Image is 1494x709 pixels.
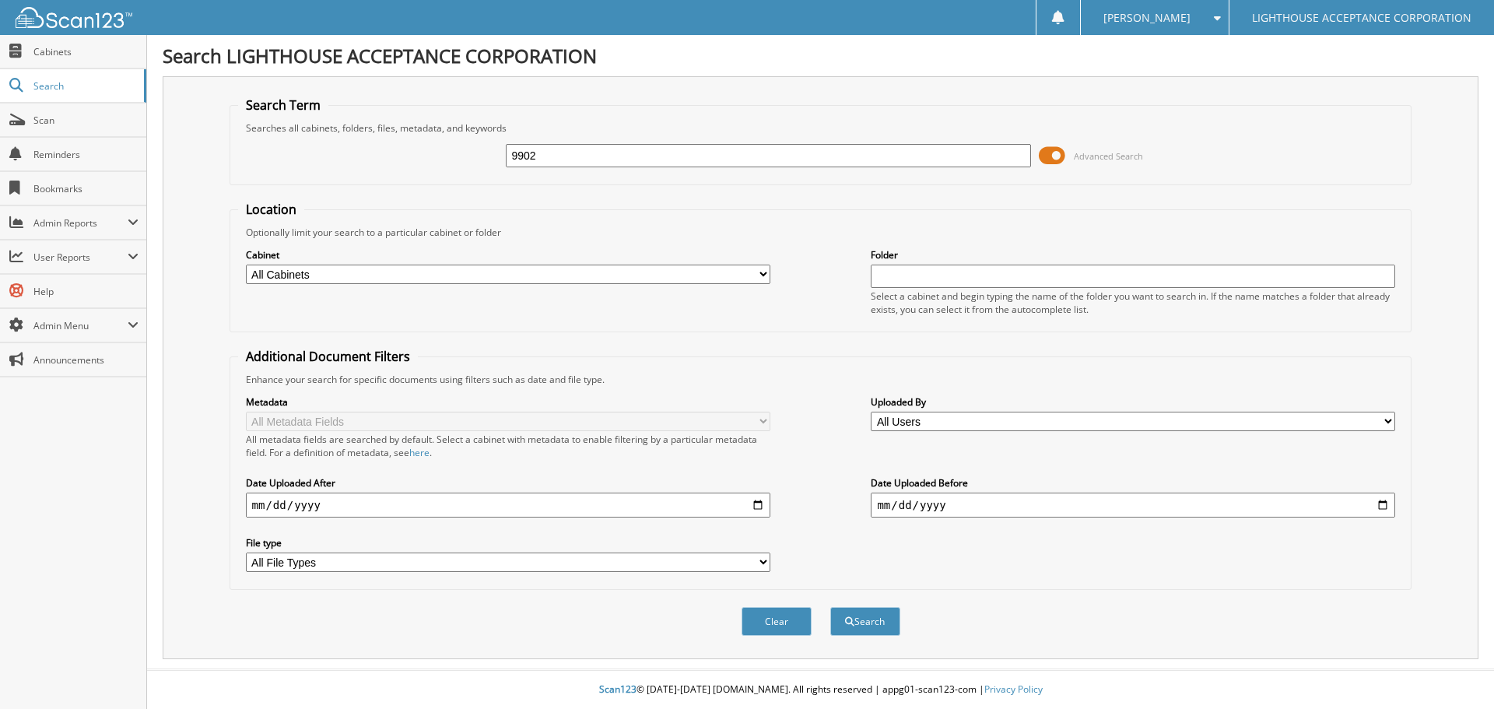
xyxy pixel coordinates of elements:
label: Metadata [246,395,770,409]
a: here [409,446,430,459]
span: Help [33,285,139,298]
div: Optionally limit your search to a particular cabinet or folder [238,226,1404,239]
h1: Search LIGHTHOUSE ACCEPTANCE CORPORATION [163,43,1478,68]
span: [PERSON_NAME] [1103,13,1191,23]
label: Uploaded By [871,395,1395,409]
div: © [DATE]-[DATE] [DOMAIN_NAME]. All rights reserved | appg01-scan123-com | [147,671,1494,709]
legend: Additional Document Filters [238,348,418,365]
input: end [871,493,1395,518]
span: Announcements [33,353,139,367]
div: Enhance your search for specific documents using filters such as date and file type. [238,373,1404,386]
span: Admin Reports [33,216,128,230]
div: All metadata fields are searched by default. Select a cabinet with metadata to enable filtering b... [246,433,770,459]
span: Admin Menu [33,319,128,332]
span: Advanced Search [1074,150,1143,162]
span: User Reports [33,251,128,264]
span: Scan123 [599,683,637,696]
label: Folder [871,248,1395,261]
img: scan123-logo-white.svg [16,7,132,28]
span: Search [33,79,136,93]
label: Cabinet [246,248,770,261]
legend: Search Term [238,97,328,114]
span: LIGHTHOUSE ACCEPTANCE CORPORATION [1252,13,1471,23]
span: Scan [33,114,139,127]
label: Date Uploaded Before [871,476,1395,490]
input: start [246,493,770,518]
label: Date Uploaded After [246,476,770,490]
iframe: Chat Widget [1416,634,1494,709]
button: Search [830,607,900,636]
legend: Location [238,201,304,218]
span: Cabinets [33,45,139,58]
div: Searches all cabinets, folders, files, metadata, and keywords [238,121,1404,135]
button: Clear [742,607,812,636]
span: Bookmarks [33,182,139,195]
div: Select a cabinet and begin typing the name of the folder you want to search in. If the name match... [871,290,1395,316]
label: File type [246,536,770,549]
span: Reminders [33,148,139,161]
a: Privacy Policy [984,683,1043,696]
